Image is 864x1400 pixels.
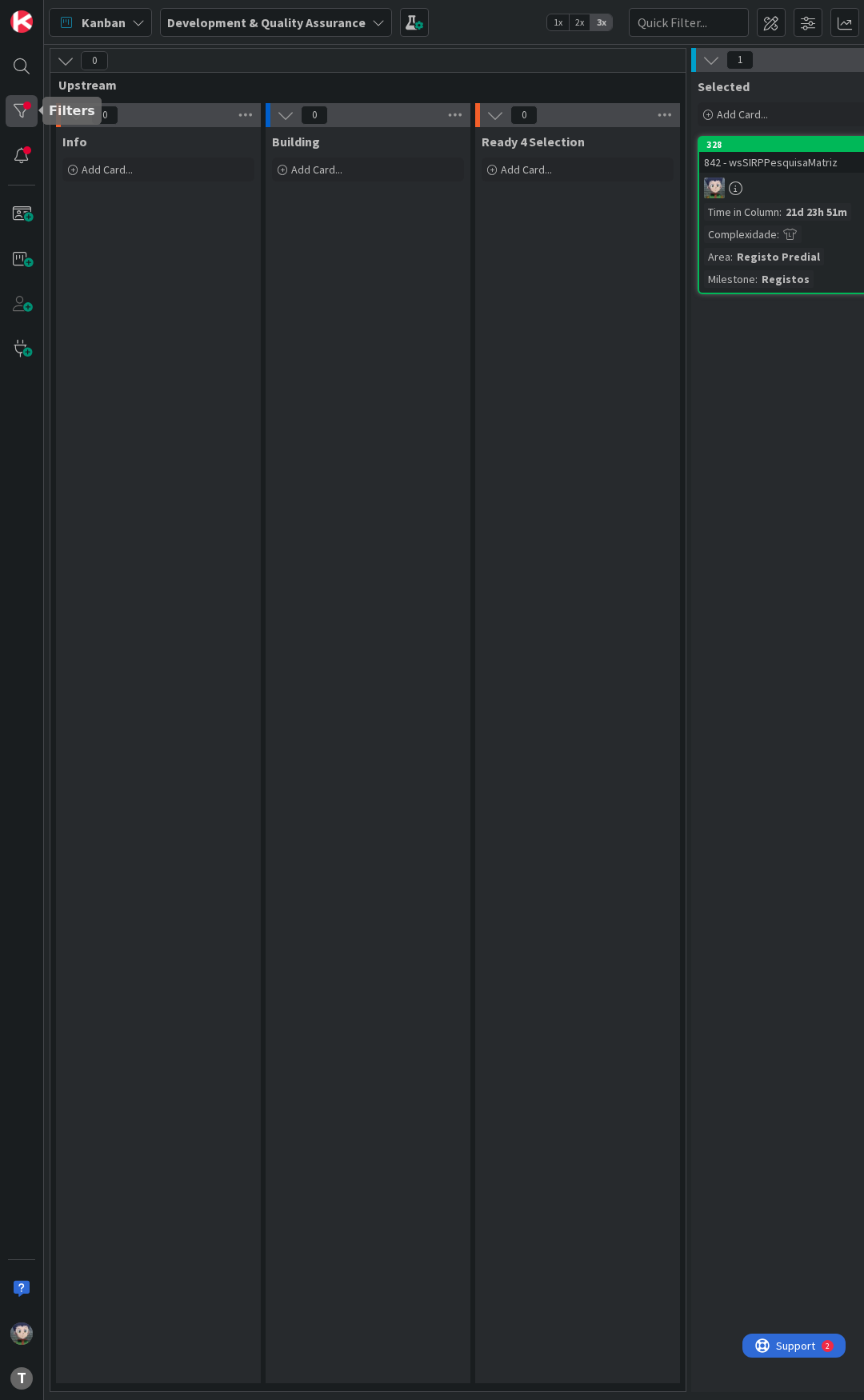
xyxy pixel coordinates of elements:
[482,134,585,150] span: Ready 4 Selection
[629,8,749,37] input: Quick Filter...
[704,225,777,243] div: Complexidade
[755,270,758,288] span: :
[10,10,33,33] img: Visit kanbanzone.com
[10,1367,33,1390] div: T
[704,203,779,221] div: Time in Column
[590,14,612,30] span: 3x
[83,6,87,19] div: 2
[779,203,782,221] span: :
[704,177,725,198] img: LS
[704,270,755,288] div: Milestone
[62,134,87,150] span: Info
[569,14,590,30] span: 2x
[758,270,814,288] div: Registos
[34,2,73,22] span: Support
[291,162,342,177] span: Add Card...
[698,78,750,94] span: Selected
[782,203,851,221] div: 21d 23h 51m
[777,225,779,243] span: :
[301,106,328,125] span: 0
[91,106,118,125] span: 0
[717,107,768,122] span: Add Card...
[547,14,569,30] span: 1x
[49,103,95,118] h5: Filters
[501,162,552,177] span: Add Card...
[167,14,366,30] b: Development & Quality Assurance
[82,13,126,32] span: Kanban
[730,248,733,265] span: :
[510,106,538,125] span: 0
[726,50,754,70] span: 1
[704,248,730,265] div: Area
[272,134,320,150] span: Building
[58,77,666,93] span: Upstream
[733,248,824,265] div: Registo Predial
[81,51,108,70] span: 0
[82,162,133,177] span: Add Card...
[10,1322,33,1345] img: LS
